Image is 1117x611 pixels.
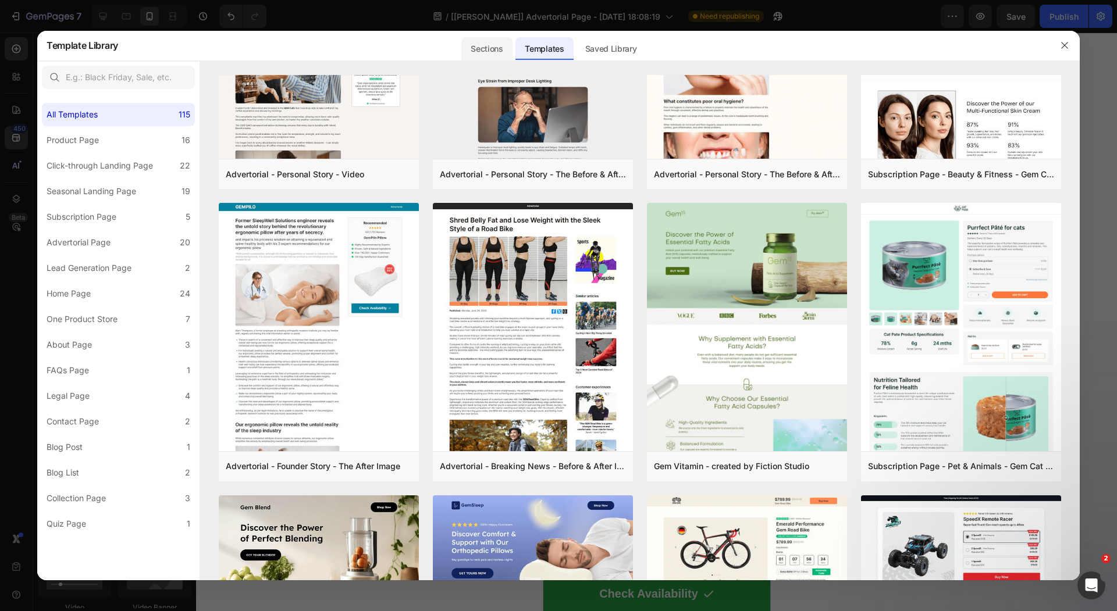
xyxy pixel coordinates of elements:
div: 3 [185,491,190,505]
div: Home Page [47,287,91,301]
strong: No Harsh Side Effects [43,99,215,112]
div: Click-through Landing Page [47,159,153,173]
div: 1 [187,517,190,531]
img: Third-Party Tested [17,155,29,166]
div: 24 [180,287,190,301]
div: Contact Page [47,415,99,428]
div: 7 [186,312,190,326]
div: Seasonal Landing Page [47,184,136,198]
div: FAQs Page [47,363,89,377]
p: Check Availability [56,551,155,571]
div: Collection Page [47,491,106,505]
div: Product Page [47,133,99,147]
div: 20 [180,235,190,249]
div: 3 [185,338,190,352]
div: Advertorial - Founder Story - The After Image [226,459,400,473]
img: Actually Absorbable [17,217,29,229]
strong: Comprehensive Formula [43,36,215,49]
div: 2 [185,415,190,428]
div: 1 [187,440,190,454]
div: 2 [185,466,190,480]
div: Blog List [47,466,79,480]
div: 4 [185,389,190,403]
div: 16 [182,133,190,147]
div: Legal Page [47,389,90,403]
strong: Actually Absorbable [43,212,215,225]
span: inspired by CRO experts [73,437,152,448]
div: Add blank section [78,502,149,514]
div: Includes compounds that enhance absorption. [43,212,215,253]
div: Generate layout [83,462,144,474]
div: About Page [47,338,92,352]
div: 2 [185,261,190,275]
div: 115 [179,108,190,122]
div: Choose templates [79,423,149,435]
input: E.g.: Black Friday, Sale, etc. [42,66,195,89]
div: Subscription Page - Beauty & Fitness - Gem Cosmetic - Style 1 [868,167,1054,181]
div: Made in a cGMP facility with transparent labeling. No proprietary blends hiding fillers. [43,149,215,203]
div: Advertorial - Personal Story - The Before & After Image Style 3 [654,167,840,181]
div: All Templates [47,108,98,122]
div: Lead Generation Page [47,261,131,275]
div: Advertorial Page [47,235,111,249]
span: from URL or image [81,477,144,487]
h2: Template Library [47,30,118,60]
span: then drag & drop elements [69,516,156,527]
div: 19 [182,184,190,198]
div: Blog Post [47,440,83,454]
div: Sustainable: Two capsules a day with food. Easy to stick with. [12,265,215,309]
div: Gentle support, unlike extreme detoxes or teas. [43,99,215,141]
div: 1 [187,363,190,377]
div: Templates [515,37,573,60]
div: Drop element here [90,333,151,342]
img: No Harsh Side Effects [17,105,29,116]
div: Sections [461,37,512,60]
span: Add section [10,396,65,409]
div: Quiz Page [47,517,86,531]
strong: Third-Party Tested [43,149,215,162]
div: Saved Library [576,37,646,60]
div: Gem Vitamin - created by Fiction Studio [654,459,809,473]
div: 22 [180,159,190,173]
img: Comprehensive Formula [17,42,29,53]
div: Advertorial - Personal Story - The Before & After Image Style 4 [440,167,626,181]
div: Advertorial - Breaking News - Before & After Image [440,459,626,473]
div: One Product Store [47,312,118,326]
div: [MEDICAL_DATA], turmeric, methionine, [MEDICAL_DATA], ginger, fennel, and vitamin C. [43,36,215,91]
iframe: Intercom live chat [1077,571,1105,599]
div: 5 [186,210,190,224]
div: Subscription Page - Pet & Animals - Gem Cat Food - Style 4 [868,459,1054,473]
span: 2 [1101,554,1111,563]
div: Subscription Page [47,210,116,224]
div: Advertorial - Personal Story - Video [226,167,364,181]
